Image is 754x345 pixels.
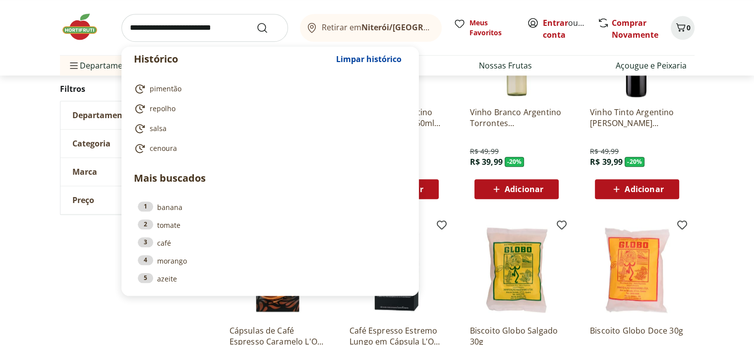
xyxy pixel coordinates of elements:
img: Hortifruti [60,12,110,42]
span: R$ 39,99 [590,156,623,167]
a: Criar conta [543,17,597,40]
button: Categoria [60,130,209,158]
a: Meus Favoritos [454,18,515,38]
a: 4morango [138,255,403,266]
button: Preço [60,187,209,214]
span: ou [543,17,587,41]
a: 1banana [138,202,403,212]
a: 2tomate [138,219,403,230]
a: Vinho Branco Argentino Torrontes [PERSON_NAME] 750ml [469,107,564,129]
a: repolho [134,103,403,115]
p: Mais buscados [134,171,406,186]
span: R$ 49,99 [469,146,498,156]
a: Comprar Novamente [612,17,658,40]
button: Adicionar [595,179,679,199]
button: Limpar histórico [331,47,406,71]
div: 2 [138,219,153,229]
p: Histórico [134,52,331,66]
span: Limpar histórico [336,55,402,63]
button: Adicionar [474,179,559,199]
span: salsa [150,124,167,134]
a: 5azeite [138,273,403,284]
span: - 20 % [625,157,644,167]
a: salsa [134,123,403,135]
button: Departamento [60,102,209,130]
span: Meus Favoritos [469,18,515,38]
span: cenoura [150,143,177,153]
button: Retirar emNiterói/[GEOGRAPHIC_DATA] [300,14,442,42]
div: 3 [138,237,153,247]
button: Submit Search [256,22,280,34]
a: Vinho Tinto Argentino [PERSON_NAME] Sauvignon 750ml [590,107,684,129]
input: search [121,14,288,42]
span: 0 [687,23,691,32]
a: Nossas Frutas [479,60,532,71]
img: Biscoito Globo Doce 30g [590,223,684,317]
span: Adicionar [625,185,663,193]
div: 1 [138,202,153,211]
a: Entrar [543,17,568,28]
b: Niterói/[GEOGRAPHIC_DATA] [361,22,474,33]
a: cenoura [134,142,403,154]
a: Açougue e Peixaria [616,60,687,71]
span: R$ 49,99 [590,146,619,156]
div: 5 [138,273,153,283]
span: Marca [72,167,97,177]
span: Departamento [72,111,131,121]
span: Preço [72,196,94,206]
button: Carrinho [671,16,695,40]
span: Adicionar [505,185,543,193]
img: Biscoito Globo Salgado 30g [469,223,564,317]
h2: Filtros [60,79,210,99]
button: Menu [68,54,80,77]
div: 4 [138,255,153,265]
span: R$ 39,99 [469,156,502,167]
span: Departamentos [68,54,139,77]
button: Marca [60,158,209,186]
a: 3café [138,237,403,248]
span: pimentão [150,84,181,94]
span: Categoria [72,139,111,149]
span: Retirar em [322,23,431,32]
a: pimentão [134,83,403,95]
span: - 20 % [505,157,524,167]
span: repolho [150,104,175,114]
